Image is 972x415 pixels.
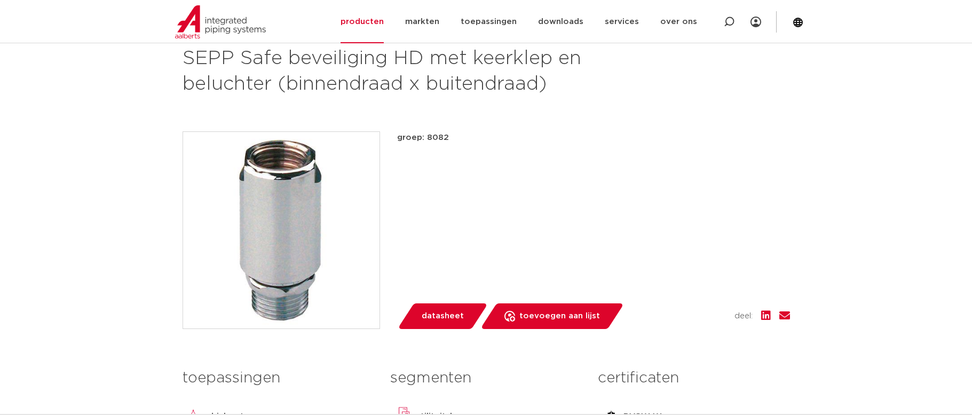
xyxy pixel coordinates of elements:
img: Product Image for SEPP Safe beveiliging HD met keerklep en beluchter (binnendraad x buitendraad) [183,132,380,328]
p: groep: 8082 [397,131,790,144]
span: deel: [734,310,753,323]
h1: SEPP Safe beveiliging HD met keerklep en beluchter (binnendraad x buitendraad) [183,46,583,97]
span: datasheet [422,308,464,325]
h3: certificaten [598,367,789,389]
h3: toepassingen [183,367,374,389]
span: toevoegen aan lijst [519,308,600,325]
h3: segmenten [390,367,582,389]
a: datasheet [397,303,488,329]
